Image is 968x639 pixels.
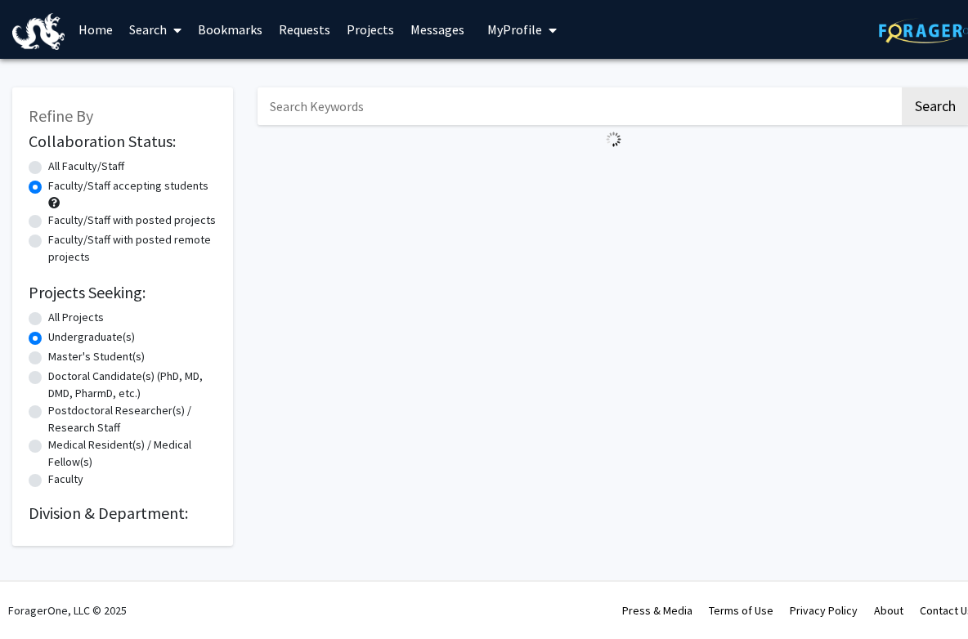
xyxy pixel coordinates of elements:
[48,231,217,266] label: Faculty/Staff with posted remote projects
[29,132,217,151] h2: Collaboration Status:
[48,436,217,471] label: Medical Resident(s) / Medical Fellow(s)
[48,212,216,229] label: Faculty/Staff with posted projects
[487,21,542,38] span: My Profile
[48,368,217,402] label: Doctoral Candidate(s) (PhD, MD, DMD, PharmD, etc.)
[258,87,899,125] input: Search Keywords
[8,582,127,639] div: ForagerOne, LLC © 2025
[29,105,93,126] span: Refine By
[48,328,135,346] label: Undergraduate(s)
[338,1,402,58] a: Projects
[29,503,217,523] h2: Division & Department:
[12,13,65,50] img: Drexel University Logo
[70,1,121,58] a: Home
[48,402,217,436] label: Postdoctoral Researcher(s) / Research Staff
[790,603,858,618] a: Privacy Policy
[121,1,190,58] a: Search
[48,309,104,326] label: All Projects
[874,603,903,618] a: About
[48,177,208,194] label: Faculty/Staff accepting students
[48,471,83,488] label: Faculty
[190,1,271,58] a: Bookmarks
[271,1,338,58] a: Requests
[48,348,145,365] label: Master's Student(s)
[622,603,692,618] a: Press & Media
[402,1,473,58] a: Messages
[599,125,628,154] img: Loading
[48,158,124,175] label: All Faculty/Staff
[709,603,773,618] a: Terms of Use
[29,283,217,302] h2: Projects Seeking:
